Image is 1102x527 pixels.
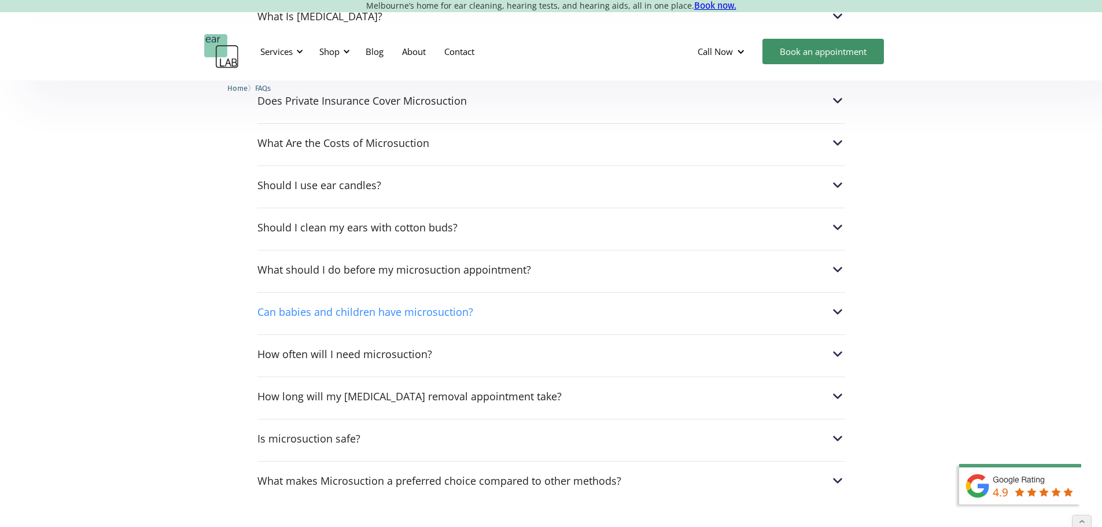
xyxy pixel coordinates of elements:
[698,46,733,57] div: Call Now
[356,35,393,68] a: Blog
[257,222,458,233] div: Should I clean my ears with cotton buds?
[255,82,271,93] a: FAQs
[257,93,845,108] div: Does Private Insurance Cover Microsuction
[257,9,845,24] div: What Is [MEDICAL_DATA]?
[257,306,473,318] div: Can babies and children have microsuction?
[257,179,381,191] div: Should I use ear candles?
[257,220,845,235] div: Should I clean my ears with cotton buds?
[257,178,845,193] div: Should I use ear candles?
[257,304,845,319] div: Can babies and children have microsuction?
[257,137,429,149] div: What Are the Costs of Microsuction
[688,34,757,69] div: Call Now
[257,431,845,446] div: Is microsuction safe?
[257,264,531,275] div: What should I do before my microsuction appointment?
[227,82,248,93] a: Home
[257,433,360,444] div: Is microsuction safe?
[204,34,239,69] a: home
[762,39,884,64] a: Book an appointment
[257,389,845,404] div: How long will my [MEDICAL_DATA] removal appointment take?
[257,475,621,487] div: What makes Microsuction a preferred choice compared to other methods?
[257,135,845,150] div: What Are the Costs of Microsuction
[393,35,435,68] a: About
[257,473,845,488] div: What makes Microsuction a preferred choice compared to other methods?
[257,262,845,277] div: What should I do before my microsuction appointment?
[260,46,293,57] div: Services
[253,34,307,69] div: Services
[312,34,353,69] div: Shop
[257,95,467,106] div: Does Private Insurance Cover Microsuction
[255,84,271,93] span: FAQs
[257,10,382,22] div: What Is [MEDICAL_DATA]?
[257,390,562,402] div: How long will my [MEDICAL_DATA] removal appointment take?
[257,348,432,360] div: How often will I need microsuction?
[227,82,255,94] li: 〉
[319,46,340,57] div: Shop
[227,84,248,93] span: Home
[435,35,484,68] a: Contact
[257,347,845,362] div: How often will I need microsuction?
